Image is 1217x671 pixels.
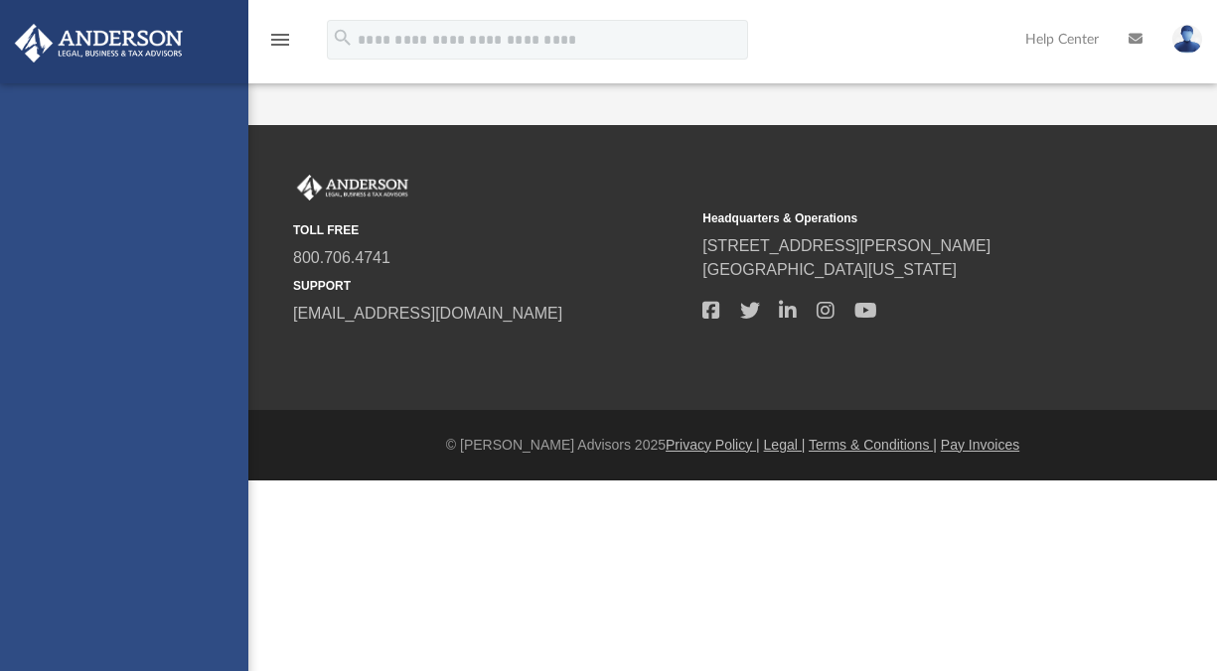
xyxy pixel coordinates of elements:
[666,437,760,453] a: Privacy Policy |
[293,277,688,295] small: SUPPORT
[702,237,990,254] a: [STREET_ADDRESS][PERSON_NAME]
[293,249,390,266] a: 800.706.4741
[248,435,1217,456] div: © [PERSON_NAME] Advisors 2025
[702,209,1098,227] small: Headquarters & Operations
[809,437,937,453] a: Terms & Conditions |
[702,261,957,278] a: [GEOGRAPHIC_DATA][US_STATE]
[764,437,806,453] a: Legal |
[9,24,189,63] img: Anderson Advisors Platinum Portal
[293,221,688,239] small: TOLL FREE
[332,27,354,49] i: search
[293,175,412,201] img: Anderson Advisors Platinum Portal
[1172,25,1202,54] img: User Pic
[268,28,292,52] i: menu
[293,305,562,322] a: [EMAIL_ADDRESS][DOMAIN_NAME]
[268,38,292,52] a: menu
[941,437,1019,453] a: Pay Invoices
